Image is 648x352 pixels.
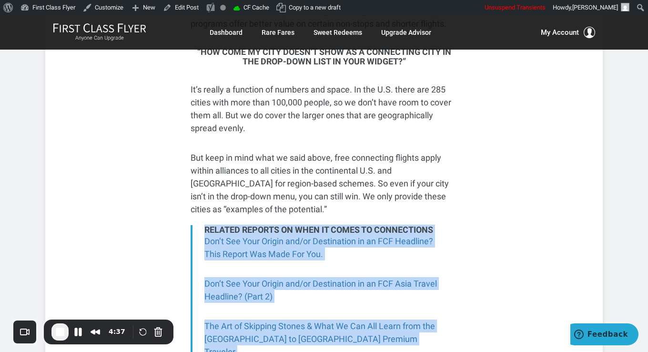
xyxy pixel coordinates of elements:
[541,27,579,38] span: My Account
[53,23,146,42] a: First Class FlyerAnyone Can Upgrade
[204,236,433,259] a: Don’t See Your Origin and/or Destination in an FCF Headline? This Report Was Made For You.
[381,24,431,41] a: Upgrade Advisor
[210,24,243,41] a: Dashboard
[204,279,437,301] a: Don’t See Your Origin and/or Destination in an FCF Asia Travel Headline? (Part 2)
[204,225,445,235] div: Related Reports on When it Comes to Connections
[570,323,638,347] iframe: Opens a widget where you can find more information
[191,151,457,216] p: But keep in mind what we said above, free connecting flights apply within alliances to all cities...
[191,83,457,135] p: It’s really a function of numbers and space. In the U.S. there are 285 cities with more than 100,...
[53,23,146,33] img: First Class Flyer
[262,24,294,41] a: Rare Fares
[314,24,362,41] a: Sweet Redeems
[53,35,146,41] small: Anyone Can Upgrade
[541,27,595,38] button: My Account
[572,4,618,11] span: [PERSON_NAME]
[485,4,546,11] span: Unsuspend Transients
[191,47,457,66] h3: “How come my city doesn’t show as a connecting city in the drop-down list in your widget?”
